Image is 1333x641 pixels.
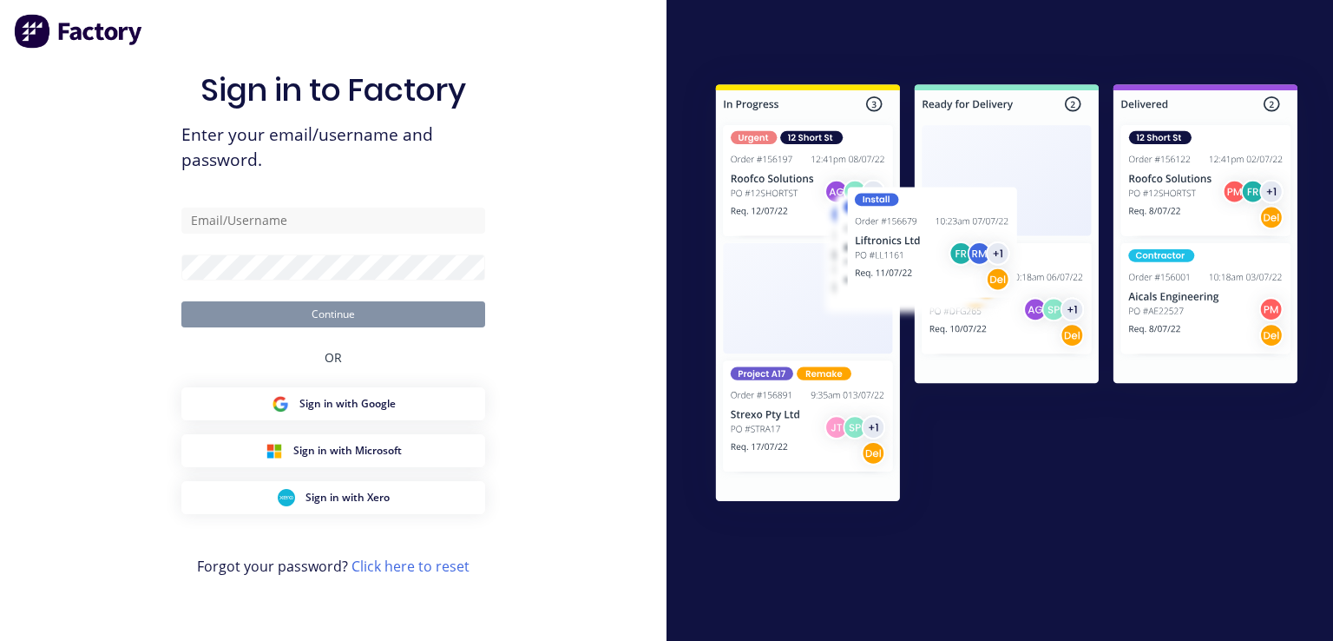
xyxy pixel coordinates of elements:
[272,395,289,413] img: Google Sign in
[325,327,342,387] div: OR
[351,557,470,576] a: Click here to reset
[181,387,485,420] button: Google Sign inSign in with Google
[181,481,485,514] button: Xero Sign inSign in with Xero
[14,14,144,49] img: Factory
[305,490,390,506] span: Sign in with Xero
[181,434,485,467] button: Microsoft Sign inSign in with Microsoft
[293,443,402,459] span: Sign in with Microsoft
[197,556,470,577] span: Forgot your password?
[278,489,295,506] img: Xero Sign in
[181,208,485,234] input: Email/Username
[200,71,466,109] h1: Sign in to Factory
[680,52,1333,539] img: Sign in
[181,122,485,173] span: Enter your email/username and password.
[299,396,396,412] span: Sign in with Google
[266,442,283,459] img: Microsoft Sign in
[181,301,485,327] button: Continue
